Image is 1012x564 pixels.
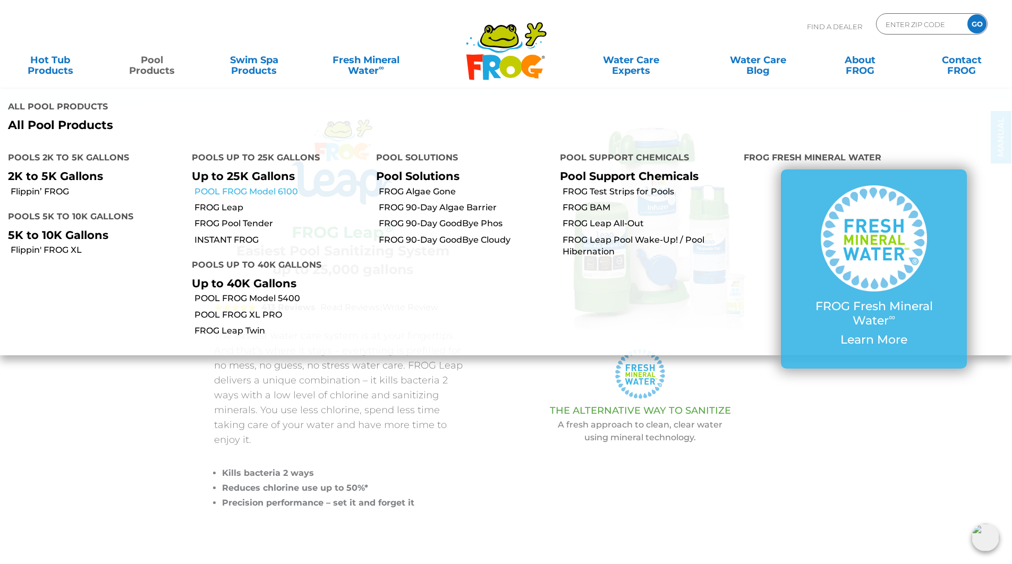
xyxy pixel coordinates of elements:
p: 2K to 5K Gallons [8,169,176,183]
a: FROG Fresh Mineral Water∞ Learn More [802,185,946,352]
h4: Pools 5K to 10K Gallons [8,207,176,228]
a: FROG Pool Tender [194,218,368,229]
a: FROG Algae Gone [379,186,552,198]
a: FROG Leap [194,202,368,213]
p: Find A Dealer [807,13,862,40]
p: The easiest water care system is at your fingertips. And that’s where it stays – everything is pr... [214,328,472,447]
a: Pool Solutions [376,169,460,183]
a: Water CareExperts [567,49,695,71]
a: POOL FROG Model 6100 [194,186,368,198]
a: All Pool Products [8,118,498,132]
h4: Pool Support Chemicals [560,148,728,169]
a: POOL FROG Model 5400 [194,293,368,304]
img: openIcon [972,524,999,551]
a: Hot TubProducts [11,49,90,71]
p: 5K to 10K Gallons [8,228,176,242]
sup: ∞ [379,63,384,72]
h4: All Pool Products [8,97,498,118]
p: A fresh approach to clean, clear water using mineral technology. [498,418,783,444]
a: FROG Leap Pool Wake-Up! / Pool Hibernation [563,234,736,258]
li: Precision performance – set it and forget it [222,495,472,510]
a: FROG 90-Day GoodBye Cloudy [379,234,552,246]
p: Pool Support Chemicals [560,169,728,183]
h4: Pools up to 40K Gallons [192,255,360,277]
a: FROG 90-Day Algae Barrier [379,202,552,213]
li: Reduces chlorine use up to 50%* [222,481,472,495]
a: AboutFROG [820,49,899,71]
a: Swim SpaProducts [215,49,294,71]
input: GO [967,14,987,33]
a: FROG Leap Twin [194,325,368,337]
p: Learn More [802,333,946,347]
a: Water CareBlog [718,49,797,71]
sup: ∞ [889,312,895,322]
a: FROG BAM [563,202,736,213]
p: Up to 40K Gallons [192,277,360,290]
a: PoolProducts [113,49,192,71]
h4: Pools 2K to 5K Gallons [8,148,176,169]
a: INSTANT FROG [194,234,368,246]
h4: Pool Solutions [376,148,544,169]
a: FROG Test Strips for Pools [563,186,736,198]
h3: THE ALTERNATIVE WAY TO SANITIZE [498,405,783,416]
p: Up to 25K Gallons [192,169,360,183]
a: ContactFROG [922,49,1001,71]
a: Fresh MineralWater∞ [316,49,415,71]
li: Kills bacteria 2 ways [222,466,472,481]
input: Zip Code Form [885,16,956,32]
a: POOL FROG XL PRO [194,309,368,321]
a: Flippin' FROG XL [11,244,184,256]
h4: Pools up to 25K Gallons [192,148,360,169]
a: Flippin’ FROG [11,186,184,198]
a: FROG Leap All-Out [563,218,736,229]
p: FROG Fresh Mineral Water [802,300,946,328]
a: FROG 90-Day GoodBye Phos [379,218,552,229]
h4: FROG Fresh Mineral Water [744,148,1004,169]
